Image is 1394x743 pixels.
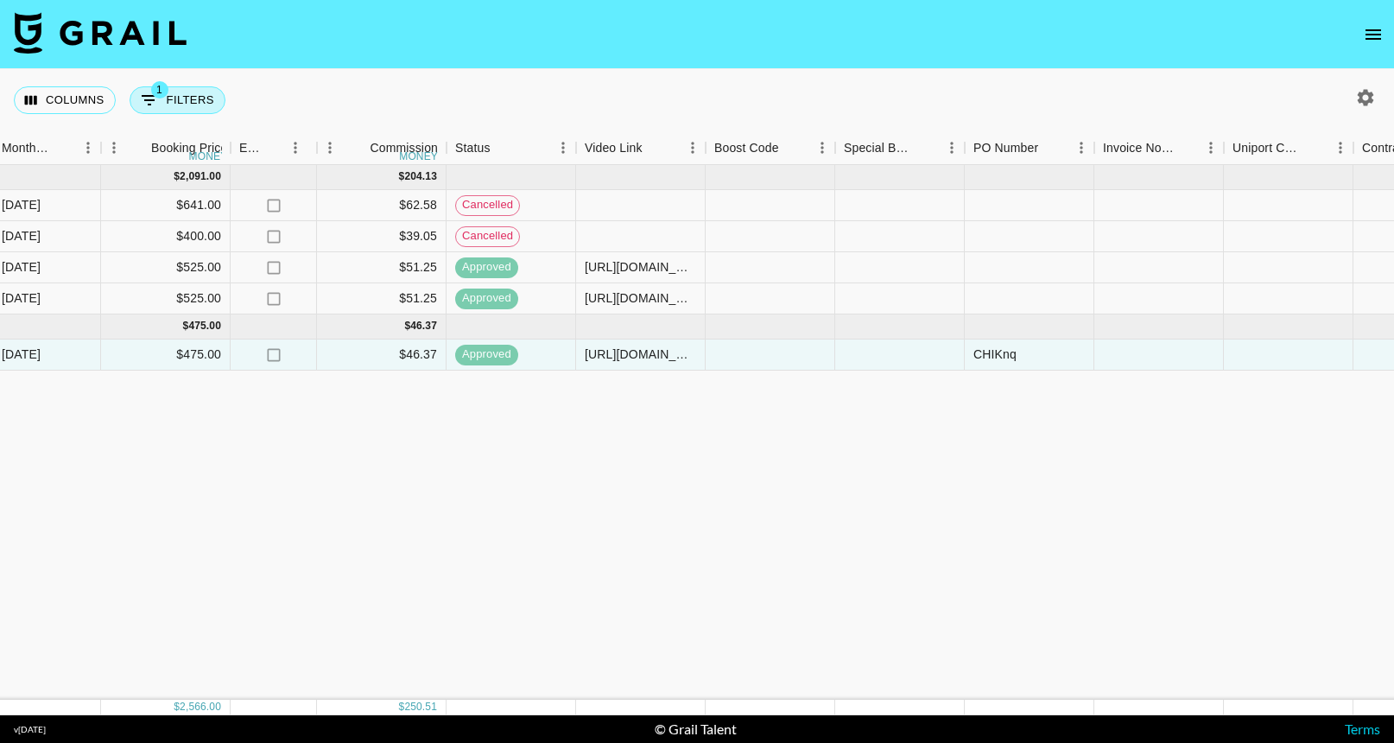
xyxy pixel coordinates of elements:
button: Show filters [130,86,225,114]
div: $ [183,319,189,333]
div: $525.00 [101,283,231,314]
div: Invoice Notes [1103,131,1174,165]
button: Menu [282,135,308,161]
div: $525.00 [101,252,231,283]
div: Invoice Notes [1094,131,1224,165]
div: Booking Price [151,131,227,165]
div: 2,091.00 [180,169,221,184]
div: money [189,151,228,162]
span: approved [455,259,518,276]
div: $400.00 [101,221,231,252]
div: Month Due [2,131,51,165]
img: Grail Talent [14,12,187,54]
span: approved [455,290,518,307]
div: Jun '25 [2,196,41,213]
div: Uniport Contact Email [1224,131,1353,165]
div: PO Number [973,131,1038,165]
div: May '25 [2,346,41,363]
button: Sort [1174,136,1198,160]
button: Menu [1198,135,1224,161]
button: Sort [1038,136,1062,160]
button: Sort [491,136,515,160]
div: Video Link [585,131,643,165]
div: $39.05 [317,221,447,252]
div: Status [455,131,491,165]
button: Select columns [14,86,116,114]
div: Jun '25 [2,289,41,307]
div: $51.25 [317,252,447,283]
button: Menu [1068,135,1094,161]
div: $641.00 [101,190,231,221]
button: Sort [1303,136,1327,160]
button: Menu [1327,135,1353,161]
button: open drawer [1356,17,1391,52]
button: Sort [779,136,803,160]
div: $ [404,319,410,333]
div: PO Number [965,131,1094,165]
div: Special Booking Type [835,131,965,165]
div: Jun '25 [2,227,41,244]
button: Sort [51,136,75,160]
button: Menu [317,135,343,161]
div: Status [447,131,576,165]
div: $51.25 [317,283,447,314]
div: 250.51 [404,700,437,714]
span: 1 [151,81,168,98]
button: Sort [643,136,667,160]
div: $ [399,169,405,184]
div: Special Booking Type [844,131,915,165]
button: Sort [915,136,939,160]
button: Menu [550,135,576,161]
div: $ [399,700,405,714]
div: $ [174,169,180,184]
div: Expenses: Remove Commission? [239,131,263,165]
div: https://www.instagram.com/reel/DKNgb91vsvL/?igsh=NGR1ZW5oOTlzOWEz [585,346,696,363]
div: Commission [370,131,438,165]
span: approved [455,346,518,363]
div: v [DATE] [14,724,46,735]
button: Sort [345,136,370,160]
div: CHIKnq [973,346,1017,363]
div: $46.37 [317,340,447,371]
div: 2,566.00 [180,700,221,714]
div: © Grail Talent [655,721,737,738]
div: money [399,151,438,162]
div: Boost Code [706,131,835,165]
span: cancelled [456,197,519,213]
button: Menu [101,135,127,161]
div: Expenses: Remove Commission? [231,131,317,165]
div: https://www.tiktok.com/@l0rdhavemercii/video/7525581693810461983?_r=1&_t=ZP-8xvFBEh21nS [585,258,696,276]
button: Menu [75,135,101,161]
div: Jun '25 [2,258,41,276]
button: Sort [263,136,288,160]
div: Uniport Contact Email [1232,131,1303,165]
div: $62.58 [317,190,447,221]
div: $475.00 [101,340,231,371]
button: Menu [680,135,706,161]
div: https://www.tiktok.com/@l0rdhavemercii/video/7521445120743361823?_r=1&_t=ZP-8xcIZ1JgnSJ [585,289,696,307]
button: Menu [809,135,835,161]
a: Terms [1345,721,1380,737]
div: Video Link [576,131,706,165]
div: 475.00 [188,319,221,333]
button: Menu [939,135,965,161]
button: Sort [127,136,151,160]
div: $ [174,700,180,714]
div: Boost Code [714,131,779,165]
span: cancelled [456,228,519,244]
div: 204.13 [404,169,437,184]
div: 46.37 [410,319,437,333]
